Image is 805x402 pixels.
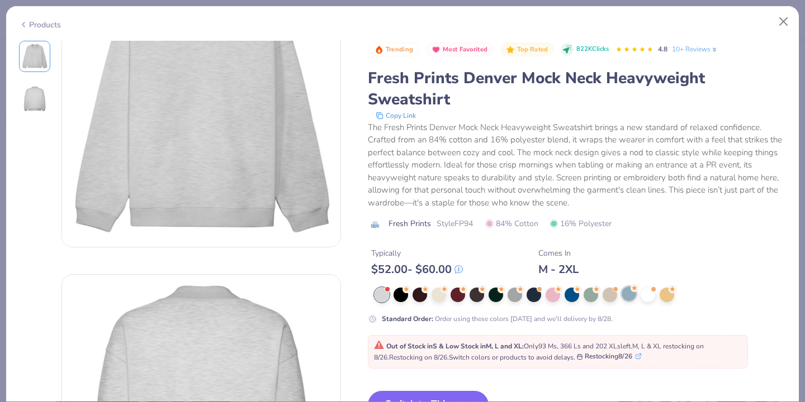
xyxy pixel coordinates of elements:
[371,247,463,259] div: Typically
[374,342,704,362] span: Only 93 Ms, 366 Ls and 202 XLs left. M, L & XL restocking on 8/26. Restocking on 8/26. Switch col...
[382,314,613,324] div: Order using these colors [DATE] and we’ll delivery by 8/28.
[577,351,641,361] button: Restocking8/26
[372,110,419,121] button: copy to clipboard
[550,218,612,229] span: 16% Polyester
[439,342,524,351] strong: & Low Stock in M, L and XL :
[386,46,413,52] span: Trending
[576,45,609,54] span: 822K Clicks
[773,11,794,32] button: Close
[369,42,419,57] button: Badge Button
[443,46,487,52] span: Most Favorited
[517,46,548,52] span: Top Rated
[538,247,579,259] div: Comes In
[389,218,431,229] span: Fresh Prints
[615,41,654,59] div: 4.8 Stars
[538,262,579,276] div: M - 2XL
[368,220,383,229] img: brand logo
[21,85,48,112] img: Back
[432,45,441,54] img: Most Favorited sort
[371,262,463,276] div: $ 52.00 - $ 60.00
[500,42,554,57] button: Badge Button
[19,19,61,31] div: Products
[368,68,787,110] div: Fresh Prints Denver Mock Neck Heavyweight Sweatshirt
[672,44,718,54] a: 10+ Reviews
[437,218,473,229] span: Style FP94
[658,45,667,54] span: 4.8
[426,42,494,57] button: Badge Button
[21,43,48,70] img: Front
[382,314,433,323] strong: Standard Order :
[368,121,787,209] div: The Fresh Prints Denver Mock Neck Heavyweight Sweatshirt brings a new standard of relaxed confide...
[386,342,439,351] strong: Out of Stock in S
[375,45,383,54] img: Trending sort
[506,45,515,54] img: Top Rated sort
[485,218,538,229] span: 84% Cotton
